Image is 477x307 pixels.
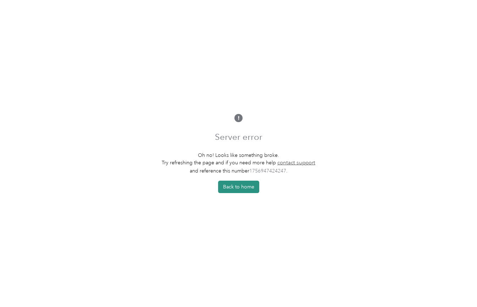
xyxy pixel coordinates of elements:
p: and reference this number . [162,167,315,175]
p: Oh no! Looks like something broke. [162,152,315,159]
p: Try refreshing the page and if you need more help [162,159,315,167]
a: contact support [277,159,315,166]
h1: Server error [215,128,262,146]
button: Back to home [218,181,259,193]
span: 1756947424247 [249,168,286,174]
